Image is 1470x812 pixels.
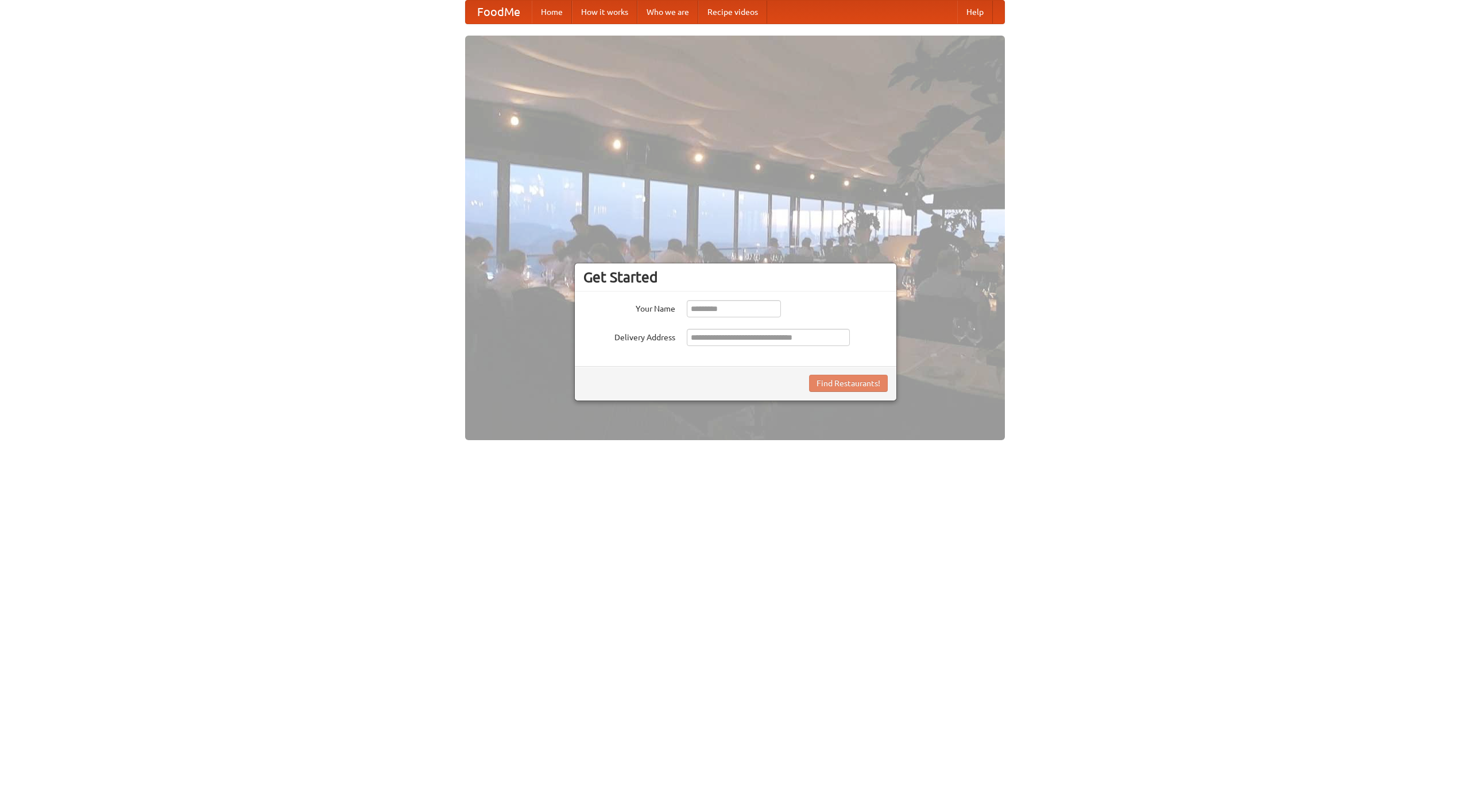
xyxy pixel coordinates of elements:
h3: Get Started [583,269,888,286]
button: Find Restaurants! [809,375,888,392]
a: FoodMe [466,1,532,24]
a: Who we are [637,1,698,24]
label: Your Name [583,300,675,314]
a: Help [957,1,993,24]
label: Delivery Address [583,329,675,343]
a: Recipe videos [698,1,767,24]
a: How it works [572,1,637,24]
a: Home [532,1,572,24]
